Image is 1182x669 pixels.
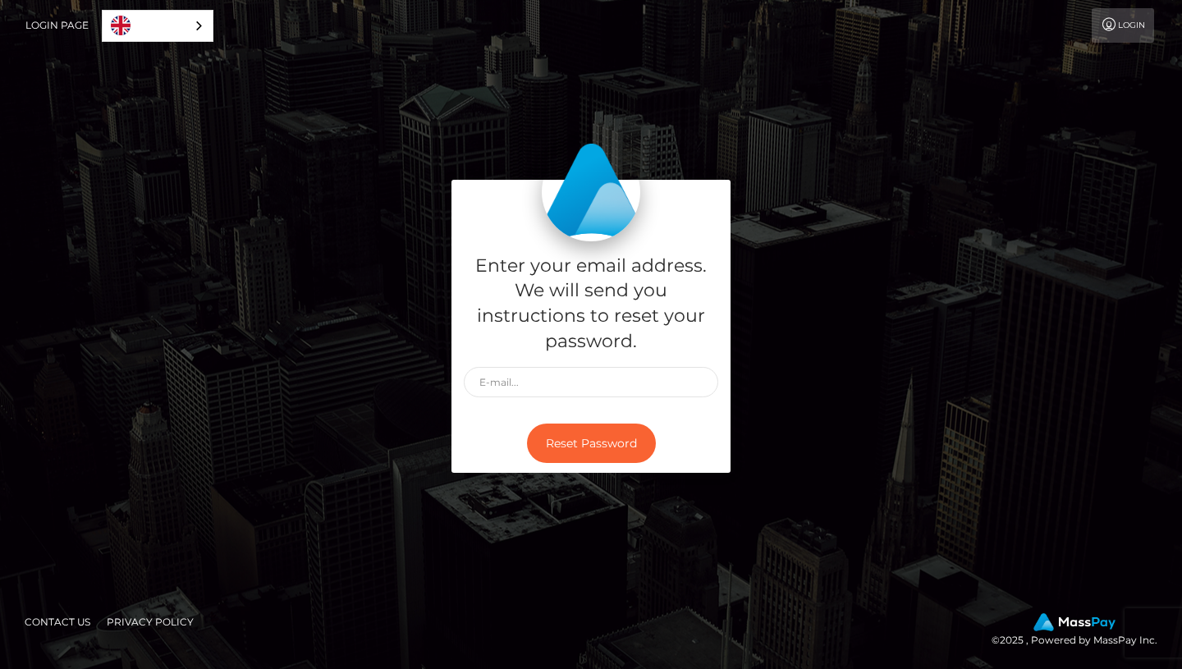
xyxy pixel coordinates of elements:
input: E-mail... [464,367,718,397]
img: MassPay [1033,613,1116,631]
button: Reset Password [527,424,656,464]
h5: Enter your email address. We will send you instructions to reset your password. [464,254,718,355]
a: English [103,11,213,41]
a: Login Page [25,8,89,43]
div: © 2025 , Powered by MassPay Inc. [992,613,1170,649]
aside: Language selected: English [102,10,213,42]
img: MassPay Login [542,143,640,241]
a: Login [1092,8,1154,43]
a: Contact Us [18,609,97,635]
div: Language [102,10,213,42]
a: Privacy Policy [100,609,200,635]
